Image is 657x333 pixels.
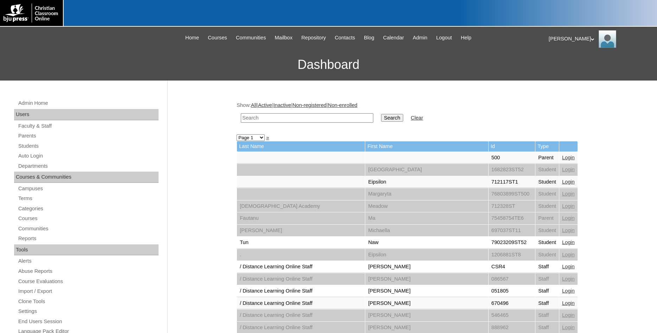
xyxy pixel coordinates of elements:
span: Help [461,34,471,42]
td: Staff [535,309,559,321]
span: Calendar [383,34,404,42]
td: Staff [535,285,559,297]
h3: Dashboard [4,49,653,81]
td: [PERSON_NAME] [237,225,365,237]
td: Meadow [365,200,488,212]
img: Jonelle Rodriguez [599,30,616,48]
a: Login [562,155,575,160]
td: Eipsilon [365,176,488,188]
td: Student [535,188,559,200]
td: Type [535,141,559,152]
span: Home [185,34,199,42]
td: 546465 [489,309,535,321]
span: Communities [236,34,266,42]
td: 670496 [489,297,535,309]
a: End Users Session [18,317,159,326]
td: Fautanu [237,212,365,224]
a: Home [182,34,202,42]
a: Help [457,34,475,42]
a: Terms [18,194,159,203]
a: Login [562,264,575,269]
div: Show: | | | | [237,102,585,127]
a: Communities [18,224,159,233]
td: / Distance Learning Online Staff [237,261,365,273]
td: 712117ST1 [489,176,535,188]
div: Tools [14,244,159,256]
a: Active [258,102,272,108]
a: Clear [411,115,423,121]
td: Eipsilon [365,249,488,261]
a: Login [562,276,575,282]
td: [DEMOGRAPHIC_DATA] Academy [237,200,365,212]
a: Login [562,312,575,318]
span: Courses [208,34,227,42]
td: / Distance Learning Online Staff [237,309,365,321]
td: Parent [535,212,559,224]
a: Faculty & Staff [18,122,159,130]
a: Login [562,300,575,306]
span: Contacts [335,34,355,42]
a: Abuse Reports [18,267,159,276]
a: Import / Export [18,287,159,296]
a: Login [562,325,575,330]
span: Admin [413,34,427,42]
a: Mailbox [271,34,296,42]
span: Logout [436,34,452,42]
a: Reports [18,234,159,243]
a: Non-registered [292,102,327,108]
td: Student [535,200,559,212]
td: Parent [535,152,559,164]
a: Repository [298,34,329,42]
td: 086567 [489,273,535,285]
td: [PERSON_NAME] [365,285,488,297]
a: Login [562,228,575,233]
a: Settings [18,307,159,316]
a: Logout [433,34,456,42]
td: 79023209ST52 [489,237,535,249]
td: / Distance Learning Online Staff [237,285,365,297]
td: 76803899ST500 [489,188,535,200]
a: Communities [232,34,270,42]
a: Auto Login [18,152,159,160]
td: / Distance Learning Online Staff [237,273,365,285]
td: Student [535,225,559,237]
a: Blog [360,34,378,42]
td: Staff [535,273,559,285]
a: Courses [204,34,231,42]
input: Search [381,114,403,122]
a: Contacts [331,34,359,42]
td: [GEOGRAPHIC_DATA] [365,164,488,176]
td: . [237,249,365,261]
td: 75458754TE6 [489,212,535,224]
td: [PERSON_NAME] [365,273,488,285]
td: CSR4 [489,261,535,273]
span: Mailbox [275,34,293,42]
td: Id [489,141,535,152]
td: First Name [365,141,488,152]
div: Courses & Communities [14,172,159,183]
a: Students [18,142,159,151]
div: [PERSON_NAME] [549,30,650,48]
a: » [266,135,269,140]
span: Blog [364,34,374,42]
a: Login [562,252,575,257]
a: Calendar [380,34,407,42]
td: Tun [237,237,365,249]
a: Login [562,191,575,197]
td: [PERSON_NAME] [365,261,488,273]
a: Campuses [18,184,159,193]
td: 051805 [489,285,535,297]
a: Login [562,179,575,185]
a: Parents [18,132,159,140]
td: Michaella [365,225,488,237]
td: 1682823ST52 [489,164,535,176]
input: Search [241,113,373,123]
td: 697037ST11 [489,225,535,237]
a: Login [562,203,575,209]
td: 712328ST [489,200,535,212]
td: [PERSON_NAME] [365,309,488,321]
span: Repository [301,34,326,42]
td: 1206881ST8 [489,249,535,261]
a: Categories [18,204,159,213]
a: Alerts [18,257,159,265]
